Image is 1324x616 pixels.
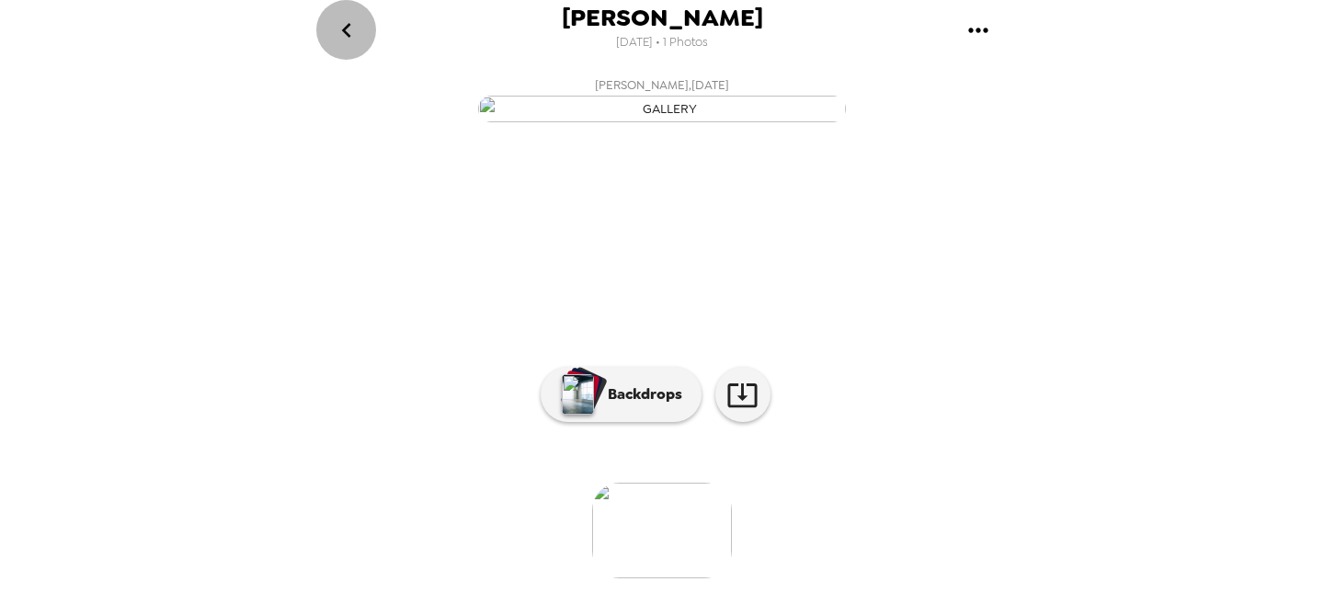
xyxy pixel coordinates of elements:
[616,30,708,55] span: [DATE] • 1 Photos
[541,367,702,422] button: Backdrops
[478,96,846,122] img: gallery
[592,483,732,578] img: gallery
[294,69,1030,128] button: [PERSON_NAME],[DATE]
[562,6,763,30] span: [PERSON_NAME]
[599,383,682,405] p: Backdrops
[595,74,729,96] span: [PERSON_NAME] , [DATE]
